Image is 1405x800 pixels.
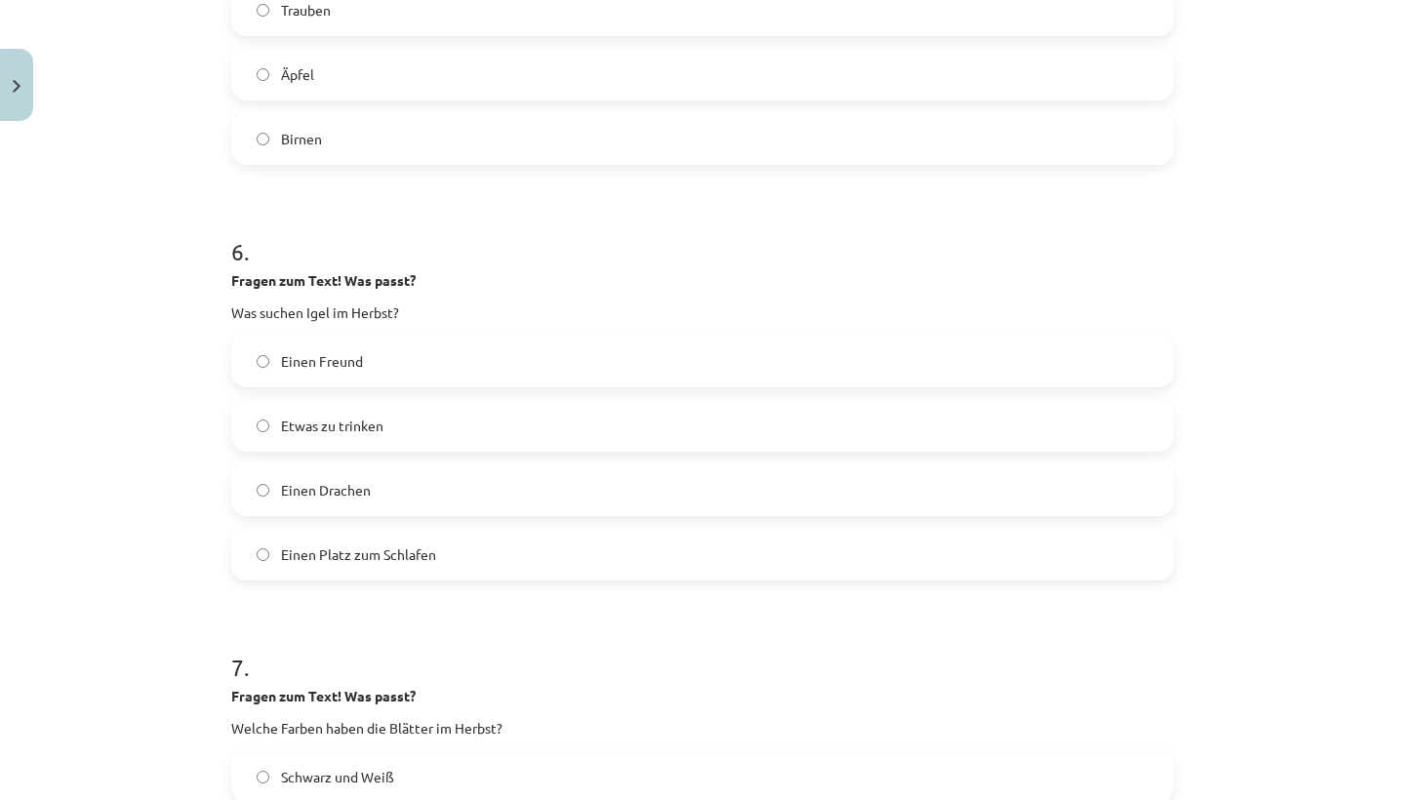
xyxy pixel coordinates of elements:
span: Etwas zu trinken [281,416,383,436]
span: Einen Drachen [281,480,371,500]
input: Einen Drachen [257,484,269,497]
input: Einen Platz zum Schlafen [257,548,269,561]
span: Birnen [281,129,322,149]
h1: 6 . [231,204,1174,264]
img: icon-close-lesson-0947bae3869378f0d4975bcd49f059093ad1ed9edebbc8119c70593378902aed.svg [13,80,20,93]
span: Einen Platz zum Schlafen [281,544,436,565]
span: Äpfel [281,64,314,85]
input: Trauben [257,4,269,17]
input: Schwarz und Weiß [257,771,269,783]
input: Äpfel [257,68,269,81]
p: Was suchen Igel im Herbst? [231,302,1174,323]
p: Welche Farben haben die Blätter im Herbst? [231,718,1174,739]
span: Schwarz und Weiß [281,767,394,787]
h1: 7 . [231,620,1174,680]
b: Fragen zum Text! Was passt? [231,687,416,704]
input: Birnen [257,133,269,145]
b: Fragen zum Text! Was passt? [231,271,416,289]
input: Einen Freund [257,355,269,368]
span: Einen Freund [281,351,363,372]
input: Etwas zu trinken [257,420,269,432]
